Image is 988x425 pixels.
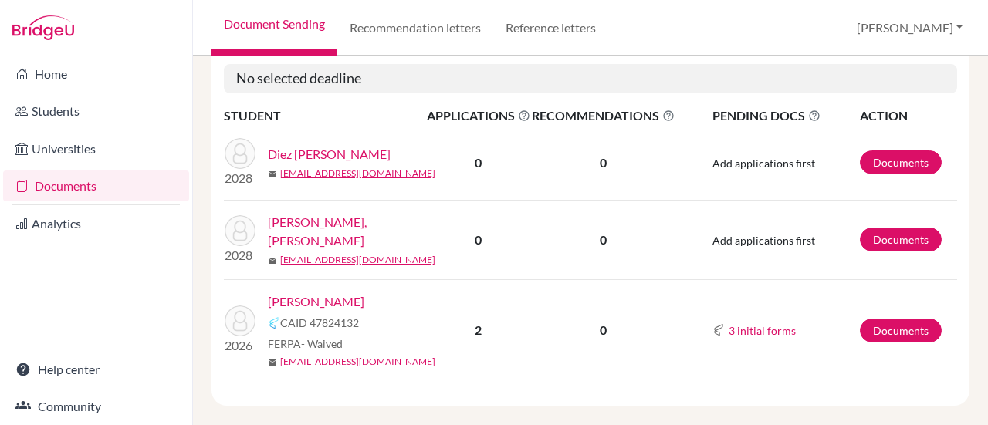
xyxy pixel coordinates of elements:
[475,322,482,337] b: 2
[268,213,437,250] a: [PERSON_NAME], [PERSON_NAME]
[860,150,942,174] a: Documents
[3,354,189,385] a: Help center
[3,59,189,89] a: Home
[12,15,74,40] img: Bridge-U
[850,13,969,42] button: [PERSON_NAME]
[712,324,725,336] img: Common App logo
[280,167,435,180] a: [EMAIL_ADDRESS][DOMAIN_NAME]
[268,317,280,329] img: Common App logo
[268,256,277,265] span: mail
[225,169,255,187] p: 2028
[268,292,364,311] a: [PERSON_NAME]
[268,145,391,164] a: Diez [PERSON_NAME]
[268,358,277,367] span: mail
[225,336,255,355] p: 2026
[728,322,797,339] button: 3 initial forms
[268,170,277,179] span: mail
[712,234,815,247] span: Add applications first
[280,315,359,331] span: CAID 47824132
[860,228,942,251] a: Documents
[859,106,957,126] th: ACTION
[280,253,435,267] a: [EMAIL_ADDRESS][DOMAIN_NAME]
[268,336,343,352] span: FERPA
[3,170,189,201] a: Documents
[3,96,189,126] a: Students
[225,246,255,265] p: 2028
[224,106,426,126] th: STUDENT
[532,231,675,249] p: 0
[712,106,858,125] span: PENDING DOCS
[532,106,675,125] span: RECOMMENDATIONS
[3,133,189,164] a: Universities
[225,138,255,169] img: Diez Vivoli, Sophia
[224,64,957,93] h5: No selected deadline
[427,106,530,125] span: APPLICATIONS
[3,391,189,422] a: Community
[225,215,255,246] img: Eckert Martinho, Sophia
[280,355,435,369] a: [EMAIL_ADDRESS][DOMAIN_NAME]
[532,153,675,172] p: 0
[475,155,482,170] b: 0
[712,157,815,170] span: Add applications first
[532,321,675,339] p: 0
[301,337,343,350] span: - Waived
[225,305,255,336] img: Parente, Sophia
[3,208,189,239] a: Analytics
[475,232,482,247] b: 0
[860,319,942,342] a: Documents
